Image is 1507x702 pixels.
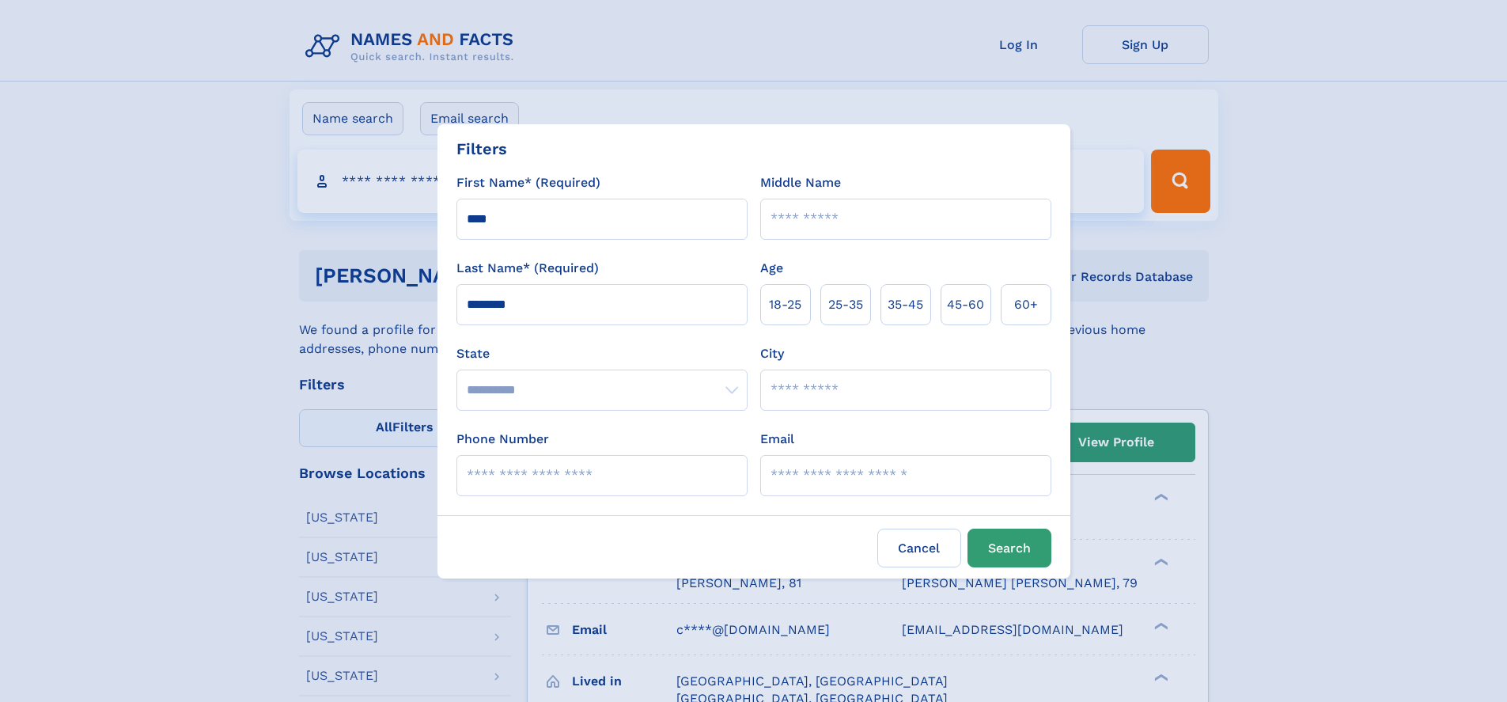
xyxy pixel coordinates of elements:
label: Age [760,259,783,278]
label: State [456,344,748,363]
label: Last Name* (Required) [456,259,599,278]
div: Filters [456,137,507,161]
label: Middle Name [760,173,841,192]
button: Search [967,529,1051,567]
span: 60+ [1014,295,1038,314]
label: City [760,344,784,363]
label: Phone Number [456,430,549,449]
span: 25‑35 [828,295,863,314]
label: First Name* (Required) [456,173,600,192]
label: Cancel [877,529,961,567]
span: 18‑25 [769,295,801,314]
span: 45‑60 [947,295,984,314]
label: Email [760,430,794,449]
span: 35‑45 [888,295,923,314]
